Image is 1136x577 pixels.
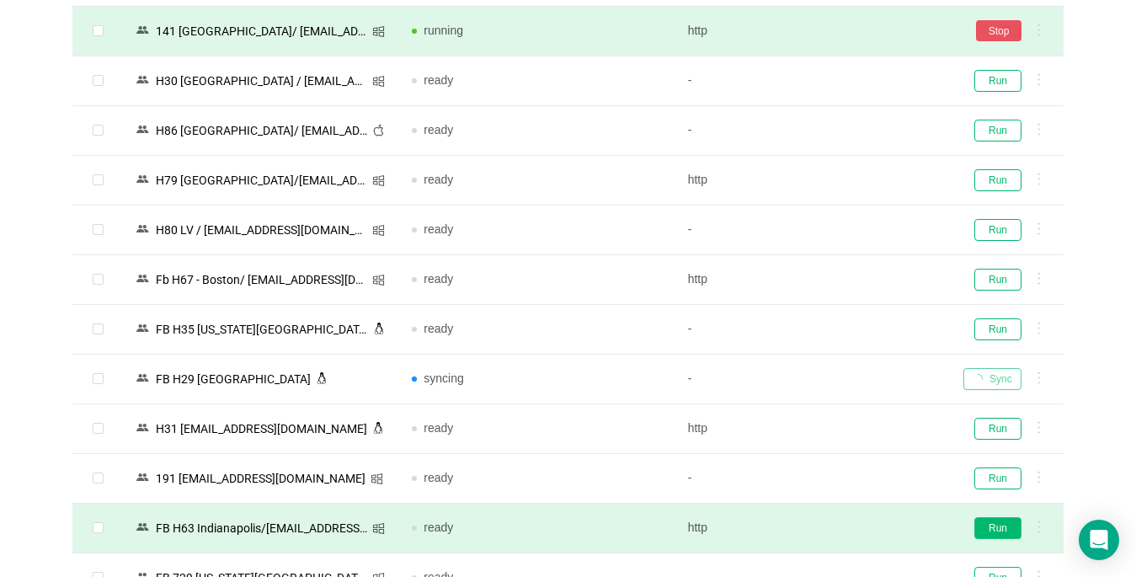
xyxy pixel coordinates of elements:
[675,7,950,56] td: http
[974,517,1021,539] button: Run
[974,219,1021,241] button: Run
[424,521,453,534] span: ready
[974,269,1021,291] button: Run
[675,355,950,404] td: -
[424,222,453,236] span: ready
[675,454,950,504] td: -
[675,156,950,206] td: http
[675,106,950,156] td: -
[372,224,385,237] i: icon: windows
[424,322,453,335] span: ready
[372,75,385,88] i: icon: windows
[675,255,950,305] td: http
[151,517,372,539] div: FB Н63 Indianapolis/[EMAIL_ADDRESS][DOMAIN_NAME] [1]
[974,467,1021,489] button: Run
[151,269,372,291] div: Fb Н67 - Boston/ [EMAIL_ADDRESS][DOMAIN_NAME] [1]
[151,120,372,142] div: Н86 [GEOGRAPHIC_DATA]/ [EMAIL_ADDRESS][DOMAIN_NAME] [1]
[424,123,453,136] span: ready
[675,305,950,355] td: -
[372,274,385,286] i: icon: windows
[675,56,950,106] td: -
[675,504,950,553] td: http
[372,174,385,187] i: icon: windows
[151,20,372,42] div: 141 [GEOGRAPHIC_DATA]/ [EMAIL_ADDRESS][DOMAIN_NAME]
[372,124,385,136] i: icon: apple
[151,318,373,340] div: FB Н35 [US_STATE][GEOGRAPHIC_DATA][EMAIL_ADDRESS][DOMAIN_NAME]
[151,70,372,92] div: Н30 [GEOGRAPHIC_DATA] / [EMAIL_ADDRESS][DOMAIN_NAME]
[372,522,385,535] i: icon: windows
[974,169,1021,191] button: Run
[424,173,453,186] span: ready
[675,404,950,454] td: http
[151,219,372,241] div: H80 LV / [EMAIL_ADDRESS][DOMAIN_NAME] [1]
[151,368,316,390] div: FB H29 [GEOGRAPHIC_DATA]
[151,467,371,489] div: 191 [EMAIL_ADDRESS][DOMAIN_NAME]
[424,421,453,435] span: ready
[151,169,372,191] div: H79 [GEOGRAPHIC_DATA]/[EMAIL_ADDRESS][DOMAIN_NAME] [1]
[424,73,453,87] span: ready
[372,25,385,38] i: icon: windows
[974,318,1021,340] button: Run
[976,20,1021,41] button: Stop
[1079,520,1119,560] div: Open Intercom Messenger
[974,418,1021,440] button: Run
[974,70,1021,92] button: Run
[424,471,453,484] span: ready
[424,272,453,286] span: ready
[974,120,1021,142] button: Run
[151,418,372,440] div: Н31 [EMAIL_ADDRESS][DOMAIN_NAME]
[424,24,463,37] span: running
[371,473,383,485] i: icon: windows
[424,371,463,385] span: syncing
[675,206,950,255] td: -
